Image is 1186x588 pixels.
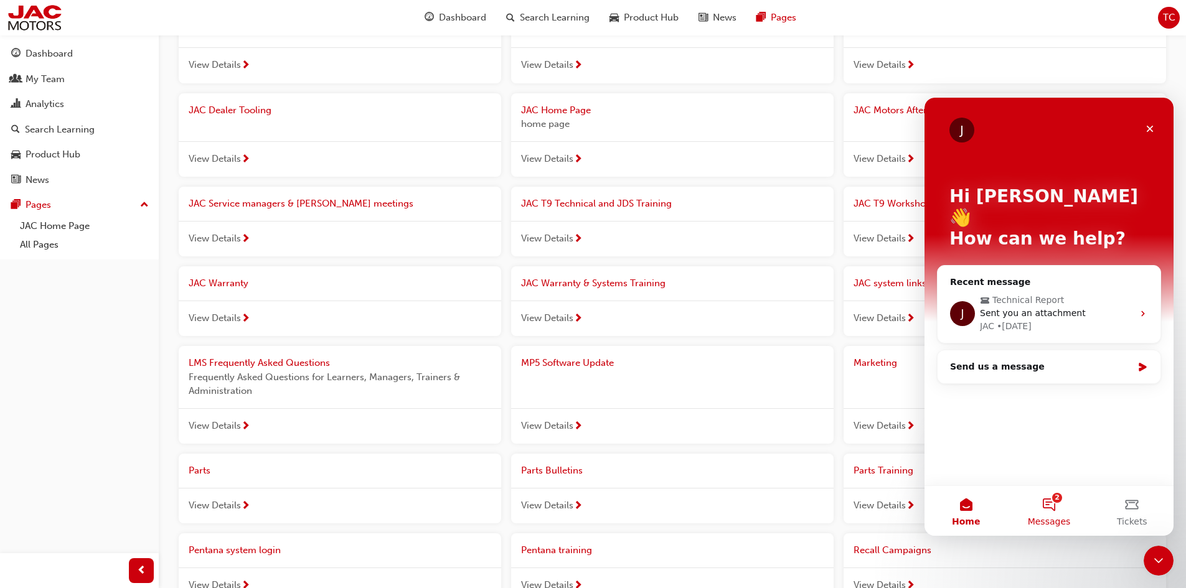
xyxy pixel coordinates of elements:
[521,105,591,116] span: JAC Home Page
[844,14,1166,83] a: Customer Vehicle Handover ChecklistView Details
[241,154,250,166] span: next-icon
[854,25,1017,36] span: Customer Vehicle Handover Checklist
[520,11,590,25] span: Search Learning
[189,419,241,433] span: View Details
[854,278,926,289] span: JAC system links
[854,357,897,368] span: Marketing
[5,40,154,194] button: DashboardMy TeamAnalyticsSearch LearningProduct HubNews
[906,501,915,512] span: next-icon
[521,419,573,433] span: View Details
[179,14,501,83] a: Aftersales BulletinView Details
[15,217,154,236] a: JAC Home Page
[854,498,906,513] span: View Details
[11,74,21,85] span: people-icon
[189,370,491,398] span: Frequently Asked Questions for Learners, Managers, Trainers & Administration
[189,105,271,116] span: JAC Dealer Tooling
[756,10,766,26] span: pages-icon
[844,187,1166,256] a: JAC T9 Workshop/Service resourcesView Details
[241,314,250,325] span: next-icon
[137,563,146,579] span: prev-icon
[624,11,679,25] span: Product Hub
[179,346,501,444] a: LMS Frequently Asked QuestionsFrequently Asked Questions for Learners, Managers, Trainers & Admin...
[11,200,21,211] span: pages-icon
[241,421,250,432] span: next-icon
[5,118,154,141] a: Search Learning
[844,454,1166,523] a: Parts TrainingView Details
[844,266,1166,336] a: JAC system linksView Details
[521,58,573,72] span: View Details
[925,98,1174,536] iframe: Intercom live chat
[26,198,51,212] div: Pages
[189,152,241,166] span: View Details
[11,99,21,110] span: chart-icon
[189,544,281,556] span: Pentana system login
[713,11,737,25] span: News
[241,501,250,512] span: next-icon
[573,501,583,512] span: next-icon
[854,152,906,166] span: View Details
[179,93,501,177] a: JAC Dealer ToolingView Details
[854,419,906,433] span: View Details
[854,311,906,325] span: View Details
[5,169,154,192] a: News
[5,68,154,91] a: My Team
[15,235,154,254] a: All Pages
[573,421,583,432] span: next-icon
[189,198,413,209] span: JAC Service managers & [PERSON_NAME] meetings
[573,314,583,325] span: next-icon
[906,154,915,166] span: next-icon
[854,544,931,556] span: Recall Campaigns
[11,149,21,161] span: car-icon
[771,11,796,25] span: Pages
[189,465,210,476] span: Parts
[906,234,915,245] span: next-icon
[1144,546,1174,576] iframe: Intercom live chat
[179,454,501,523] a: PartsView Details
[511,93,834,177] a: JAC Home Pagehome pageView Details
[521,357,614,368] span: MP5 Software Update
[521,152,573,166] span: View Details
[906,421,915,432] span: next-icon
[906,60,915,72] span: next-icon
[521,465,583,476] span: Parts Bulletins
[573,60,583,72] span: next-icon
[26,72,65,86] div: My Team
[521,25,632,36] span: Aftersales Online Training
[511,454,834,523] a: Parts BulletinsView Details
[189,357,330,368] span: LMS Frequently Asked Questions
[6,4,63,32] img: jac-portal
[189,278,248,289] span: JAC Warranty
[5,194,154,217] button: Pages
[521,231,573,246] span: View Details
[511,346,834,444] a: MP5 Software UpdateView Details
[854,231,906,246] span: View Details
[189,231,241,246] span: View Details
[844,346,1166,444] a: MarketingView Details
[699,10,708,26] span: news-icon
[854,58,906,72] span: View Details
[854,198,1011,209] span: JAC T9 Workshop/Service resources
[26,47,73,61] div: Dashboard
[415,5,496,30] a: guage-iconDashboard
[854,465,913,476] span: Parts Training
[521,311,573,325] span: View Details
[521,278,666,289] span: JAC Warranty & Systems Training
[906,314,915,325] span: next-icon
[189,25,266,36] span: Aftersales Bulletin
